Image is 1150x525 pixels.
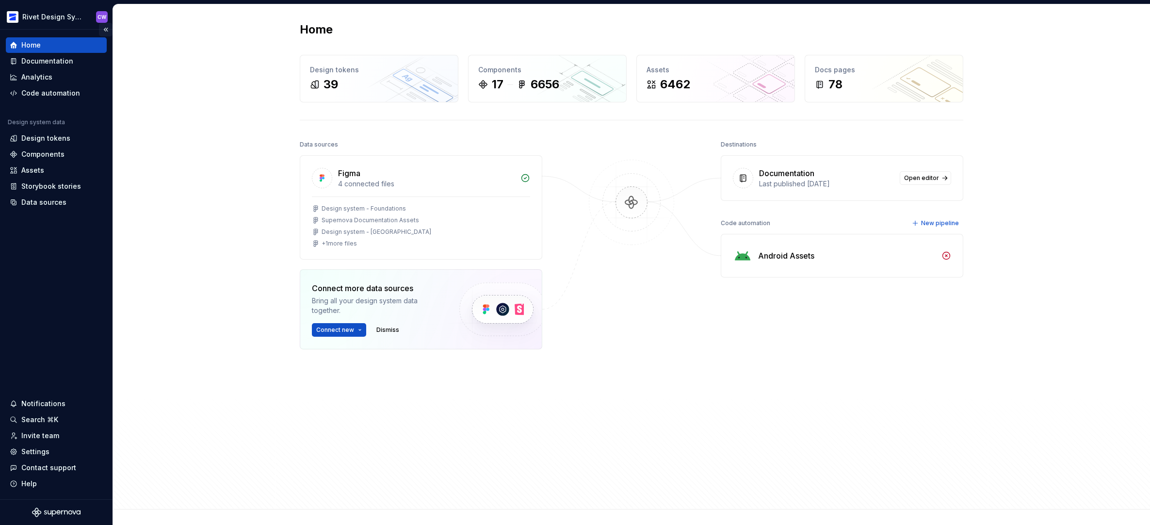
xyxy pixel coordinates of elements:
[21,165,44,175] div: Assets
[322,216,419,224] div: Supernova Documentation Assets
[312,323,366,337] button: Connect new
[492,77,503,92] div: 17
[300,22,333,37] h2: Home
[338,167,360,179] div: Figma
[21,479,37,489] div: Help
[376,326,399,334] span: Dismiss
[6,460,107,476] button: Contact support
[758,250,814,262] div: Android Assets
[8,118,65,126] div: Design system data
[21,399,65,409] div: Notifications
[21,415,58,425] div: Search ⌘K
[904,174,939,182] span: Open editor
[721,138,757,151] div: Destinations
[6,476,107,492] button: Help
[721,216,770,230] div: Code automation
[759,167,814,179] div: Documentation
[531,77,559,92] div: 6656
[828,77,842,92] div: 78
[322,228,431,236] div: Design system - [GEOGRAPHIC_DATA]
[6,37,107,53] a: Home
[636,55,795,102] a: Assets6462
[6,69,107,85] a: Analytics
[660,77,690,92] div: 6462
[22,12,84,22] div: Rivet Design System
[6,428,107,443] a: Invite team
[310,65,448,75] div: Design tokens
[21,40,41,50] div: Home
[6,412,107,427] button: Search ⌘K
[21,447,49,457] div: Settings
[21,463,76,473] div: Contact support
[815,65,953,75] div: Docs pages
[312,282,443,294] div: Connect more data sources
[322,205,406,213] div: Design system - Foundations
[21,197,66,207] div: Data sources
[909,216,963,230] button: New pipeline
[6,53,107,69] a: Documentation
[21,56,73,66] div: Documentation
[6,179,107,194] a: Storybook stories
[300,55,458,102] a: Design tokens39
[300,138,338,151] div: Data sources
[21,133,70,143] div: Design tokens
[900,171,951,185] a: Open editor
[468,55,627,102] a: Components176656
[372,323,404,337] button: Dismiss
[6,131,107,146] a: Design tokens
[300,155,542,260] a: Figma4 connected filesDesign system - FoundationsSupernova Documentation AssetsDesign system - [G...
[6,444,107,459] a: Settings
[759,179,894,189] div: Last published [DATE]
[316,326,354,334] span: Connect new
[6,163,107,178] a: Assets
[21,149,65,159] div: Components
[6,396,107,411] button: Notifications
[97,13,106,21] div: CW
[21,88,80,98] div: Code automation
[6,195,107,210] a: Data sources
[647,65,785,75] div: Assets
[324,77,338,92] div: 39
[6,147,107,162] a: Components
[322,240,357,247] div: + 1 more files
[21,72,52,82] div: Analytics
[2,6,111,27] button: Rivet Design SystemCW
[32,508,81,517] svg: Supernova Logo
[21,181,81,191] div: Storybook stories
[6,85,107,101] a: Code automation
[478,65,616,75] div: Components
[805,55,963,102] a: Docs pages78
[312,296,443,315] div: Bring all your design system data together.
[99,23,113,36] button: Collapse sidebar
[921,219,959,227] span: New pipeline
[7,11,18,23] img: 32236df1-e983-4105-beab-1c5893cb688f.png
[338,179,515,189] div: 4 connected files
[21,431,59,441] div: Invite team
